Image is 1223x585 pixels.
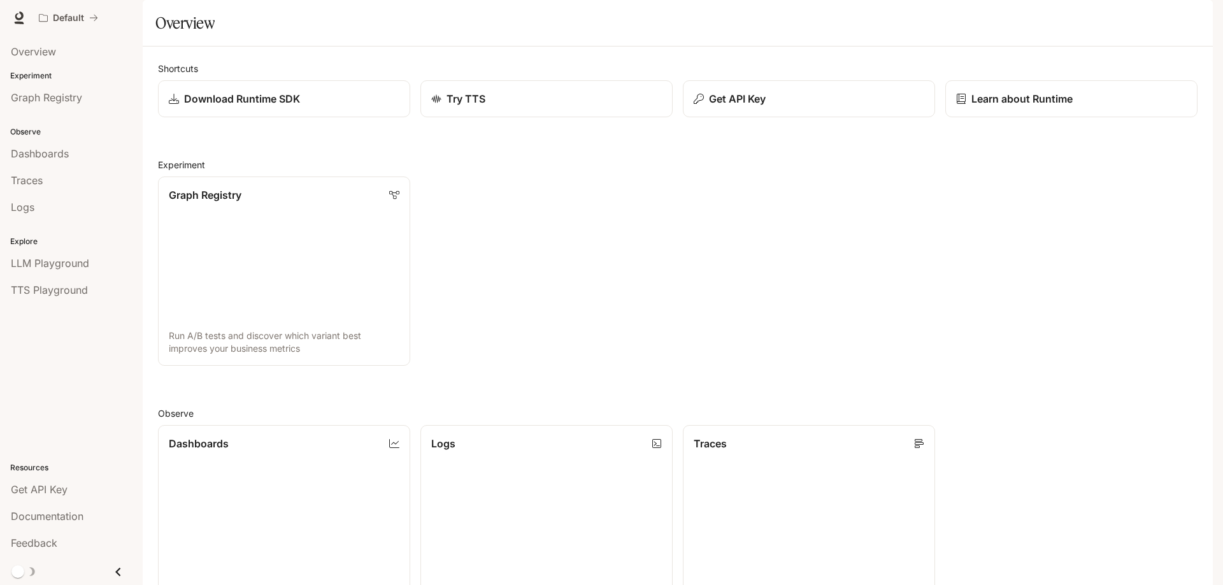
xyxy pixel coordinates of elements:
h2: Observe [158,407,1198,420]
p: Get API Key [709,91,766,106]
p: Logs [431,436,455,451]
p: Try TTS [447,91,485,106]
a: Try TTS [420,80,673,117]
p: Run A/B tests and discover which variant best improves your business metrics [169,329,399,355]
h2: Shortcuts [158,62,1198,75]
h1: Overview [155,10,215,36]
a: Download Runtime SDK [158,80,410,117]
p: Dashboards [169,436,229,451]
p: Default [53,13,84,24]
p: Traces [694,436,727,451]
a: Learn about Runtime [945,80,1198,117]
p: Learn about Runtime [971,91,1073,106]
p: Download Runtime SDK [184,91,300,106]
button: Get API Key [683,80,935,117]
a: Graph RegistryRun A/B tests and discover which variant best improves your business metrics [158,177,410,366]
p: Graph Registry [169,187,241,203]
button: All workspaces [33,5,104,31]
h2: Experiment [158,158,1198,171]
